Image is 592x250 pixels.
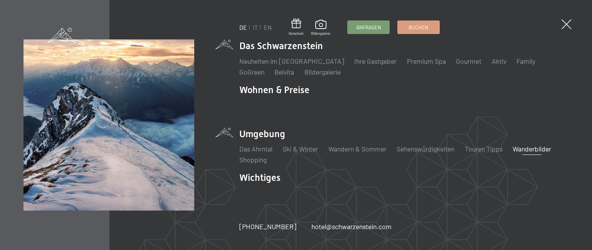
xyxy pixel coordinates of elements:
[397,145,454,153] a: Sehenswürdigkeiten
[283,145,318,153] a: Ski & Winter
[311,20,330,36] a: Bildergalerie
[465,145,503,153] a: Touren Tipps
[264,24,272,31] a: EN
[274,68,294,76] a: Belvita
[456,57,481,65] a: Gourmet
[239,222,296,231] a: [PHONE_NUMBER]
[311,222,392,231] a: hotel@schwarzenstein.com
[513,145,551,153] a: Wanderbilder
[348,21,389,34] a: Anfragen
[398,21,439,34] a: Buchen
[311,31,330,36] span: Bildergalerie
[328,145,387,153] a: Wandern & Sommer
[239,68,264,76] a: GoGreen
[289,31,304,36] span: Gutschein
[409,24,428,31] span: Buchen
[407,57,446,65] a: Premium Spa
[239,155,267,164] a: Shopping
[253,24,258,31] a: IT
[492,57,506,65] a: Aktiv
[239,145,272,153] a: Das Ahrntal
[304,68,341,76] a: Bildergalerie
[356,24,381,31] span: Anfragen
[289,19,304,36] a: Gutschein
[239,222,296,231] span: [PHONE_NUMBER]
[516,57,535,65] a: Family
[239,24,247,31] a: DE
[354,57,397,65] a: Ihre Gastgeber
[239,57,344,65] a: Neuheiten im [GEOGRAPHIC_DATA]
